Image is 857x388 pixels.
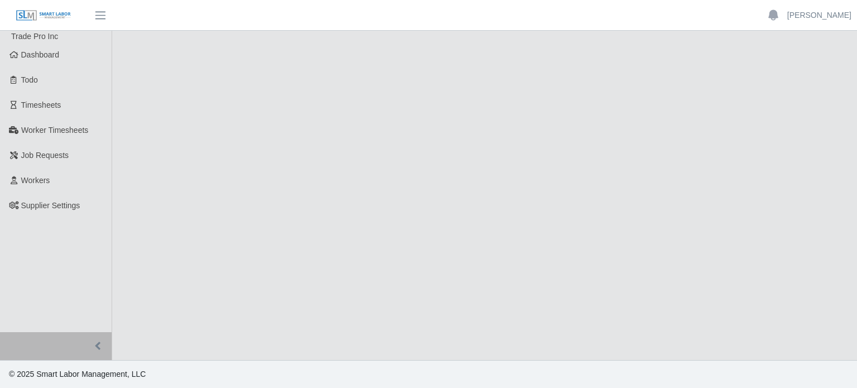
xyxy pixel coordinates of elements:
span: Todo [21,75,38,84]
span: Job Requests [21,151,69,160]
span: Workers [21,176,50,185]
span: Timesheets [21,100,61,109]
img: SLM Logo [16,9,71,22]
span: © 2025 Smart Labor Management, LLC [9,370,146,379]
span: Supplier Settings [21,201,80,210]
span: Worker Timesheets [21,126,88,135]
a: [PERSON_NAME] [787,9,851,21]
span: Dashboard [21,50,60,59]
span: Trade Pro Inc [11,32,58,41]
